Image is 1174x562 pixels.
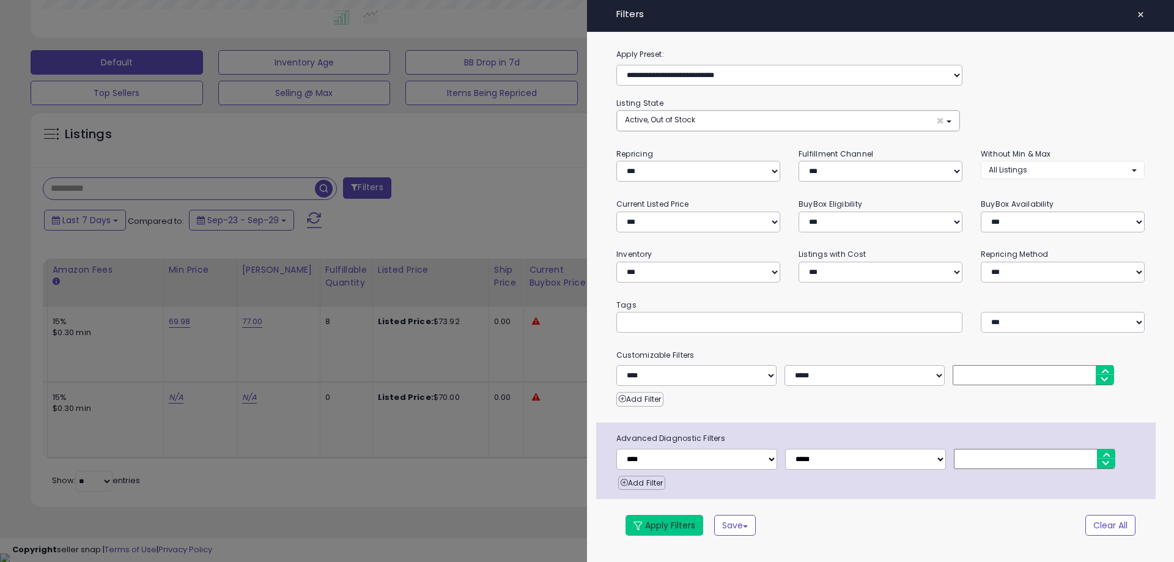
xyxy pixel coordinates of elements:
small: BuyBox Eligibility [799,199,862,209]
small: Fulfillment Channel [799,149,873,159]
button: Apply Filters [626,515,703,536]
span: × [1137,6,1145,23]
span: Active, Out of Stock [625,114,695,125]
button: Clear All [1085,515,1135,536]
button: Save [714,515,756,536]
button: All Listings [981,161,1145,179]
small: Tags [607,298,1154,312]
small: Listing State [616,98,663,108]
small: Current Listed Price [616,199,689,209]
button: Add Filter [616,392,663,407]
small: Customizable Filters [607,349,1154,362]
button: Add Filter [618,476,665,490]
span: × [936,114,944,127]
small: Without Min & Max [981,149,1051,159]
label: Apply Preset: [607,48,1154,61]
small: BuyBox Availability [981,199,1054,209]
small: Repricing Method [981,249,1049,259]
button: × [1132,6,1150,23]
button: Active, Out of Stock × [617,111,959,131]
small: Inventory [616,249,652,259]
span: Advanced Diagnostic Filters [607,432,1156,445]
small: Repricing [616,149,653,159]
h4: Filters [616,9,1145,20]
small: Listings with Cost [799,249,866,259]
span: All Listings [989,165,1027,175]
